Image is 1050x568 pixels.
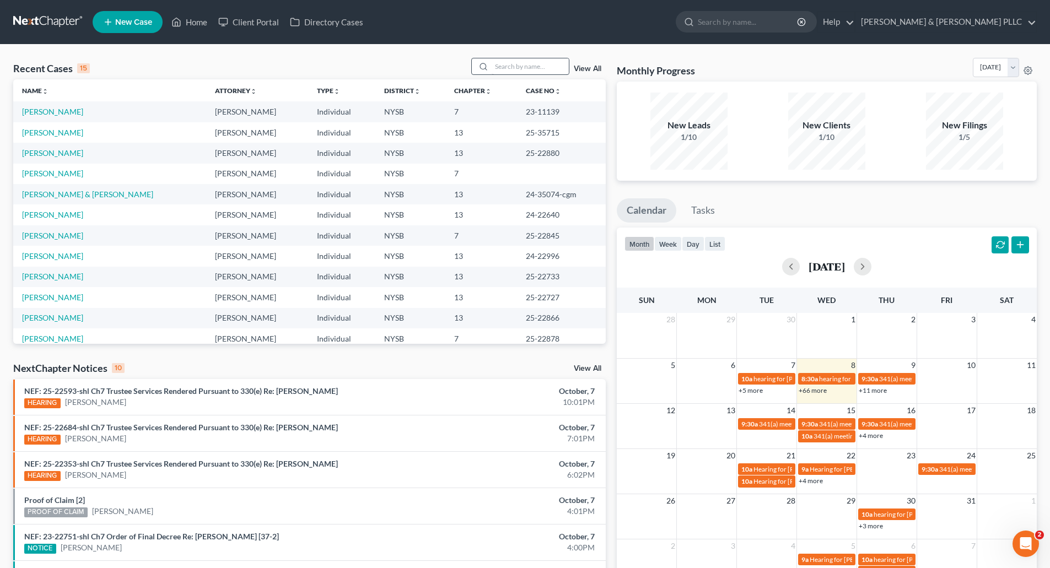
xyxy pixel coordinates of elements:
td: Individual [308,246,375,266]
a: Typeunfold_more [317,86,340,95]
a: [PERSON_NAME] & [PERSON_NAME] PLLC [855,12,1036,32]
span: 27 [725,494,736,507]
a: [PERSON_NAME] [22,169,83,178]
td: 25-35715 [517,122,606,143]
td: [PERSON_NAME] [206,143,308,163]
td: 7 [445,101,517,122]
a: Calendar [617,198,676,223]
span: 13 [725,404,736,417]
span: 5 [670,359,676,372]
span: Tue [760,295,774,305]
div: 7:01PM [412,433,595,444]
span: 8 [850,359,857,372]
span: 23 [906,449,917,462]
span: 19 [665,449,676,462]
td: NYSB [375,267,445,287]
td: NYSB [375,328,445,349]
span: 16 [906,404,917,417]
span: Hearing for [PERSON_NAME] [753,465,839,473]
td: NYSB [375,225,445,246]
span: 9 [910,359,917,372]
span: Thu [879,295,895,305]
button: list [704,236,725,251]
td: 25-22727 [517,287,606,307]
span: hearing for [PERSON_NAME] [753,375,838,383]
i: unfold_more [414,88,421,95]
a: [PERSON_NAME] [22,107,83,116]
td: NYSB [375,184,445,204]
span: 341(a) meeting for [PERSON_NAME] [759,420,865,428]
span: New Case [115,18,152,26]
span: 4 [1030,313,1037,326]
a: View All [574,365,601,372]
span: 6 [910,539,917,553]
span: 14 [785,404,796,417]
div: October, 7 [412,495,595,506]
span: 26 [665,494,676,507]
td: NYSB [375,308,445,328]
span: 24 [966,449,977,462]
a: [PERSON_NAME] [22,251,83,261]
td: [PERSON_NAME] [206,328,308,349]
a: Case Nounfold_more [526,86,561,95]
div: NextChapter Notices [13,361,125,375]
div: October, 7 [412,531,595,542]
td: 13 [445,267,517,287]
a: Attorneyunfold_more [215,86,257,95]
a: Nameunfold_more [22,86,49,95]
span: 7 [970,539,977,553]
a: Client Portal [213,12,284,32]
a: Proof of Claim [2] [24,495,85,505]
a: +3 more [859,522,883,530]
a: [PERSON_NAME] [22,313,83,322]
span: 12 [665,404,676,417]
div: October, 7 [412,386,595,397]
span: Mon [697,295,717,305]
td: Individual [308,225,375,246]
td: 25-22880 [517,143,606,163]
td: NYSB [375,122,445,143]
td: NYSB [375,204,445,225]
td: 25-22733 [517,267,606,287]
span: hearing for [PERSON_NAME] et [PERSON_NAME] [874,510,1018,518]
a: [PERSON_NAME] [22,148,83,158]
a: [PERSON_NAME] [22,334,83,343]
td: [PERSON_NAME] [206,225,308,246]
a: Tasks [681,198,725,223]
a: [PERSON_NAME] [22,128,83,137]
a: Directory Cases [284,12,369,32]
span: 17 [966,404,977,417]
span: 8:30a [801,375,818,383]
a: Chapterunfold_more [454,86,492,95]
span: 6 [730,359,736,372]
span: 10a [861,555,873,564]
span: 9:30a [741,420,758,428]
td: [PERSON_NAME] [206,164,308,184]
span: 30 [785,313,796,326]
a: Home [166,12,213,32]
td: 24-35074-cgm [517,184,606,204]
div: 4:01PM [412,506,595,517]
td: Individual [308,122,375,143]
span: 15 [846,404,857,417]
a: +66 more [799,386,827,394]
span: 4 [790,539,796,553]
td: [PERSON_NAME] [206,308,308,328]
span: 22 [846,449,857,462]
i: unfold_more [485,88,492,95]
button: day [682,236,704,251]
span: 9a [801,555,809,564]
td: NYSB [375,287,445,307]
td: 13 [445,287,517,307]
h3: Monthly Progress [617,64,695,77]
span: 10a [741,375,752,383]
td: NYSB [375,143,445,163]
div: NOTICE [24,544,56,554]
div: 6:02PM [412,469,595,480]
iframe: Intercom live chat [1013,531,1039,557]
td: [PERSON_NAME] [206,122,308,143]
span: 2 [1035,531,1044,539]
span: 1 [1030,494,1037,507]
span: Hearing for [PERSON_NAME] [810,555,896,564]
td: Individual [308,287,375,307]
